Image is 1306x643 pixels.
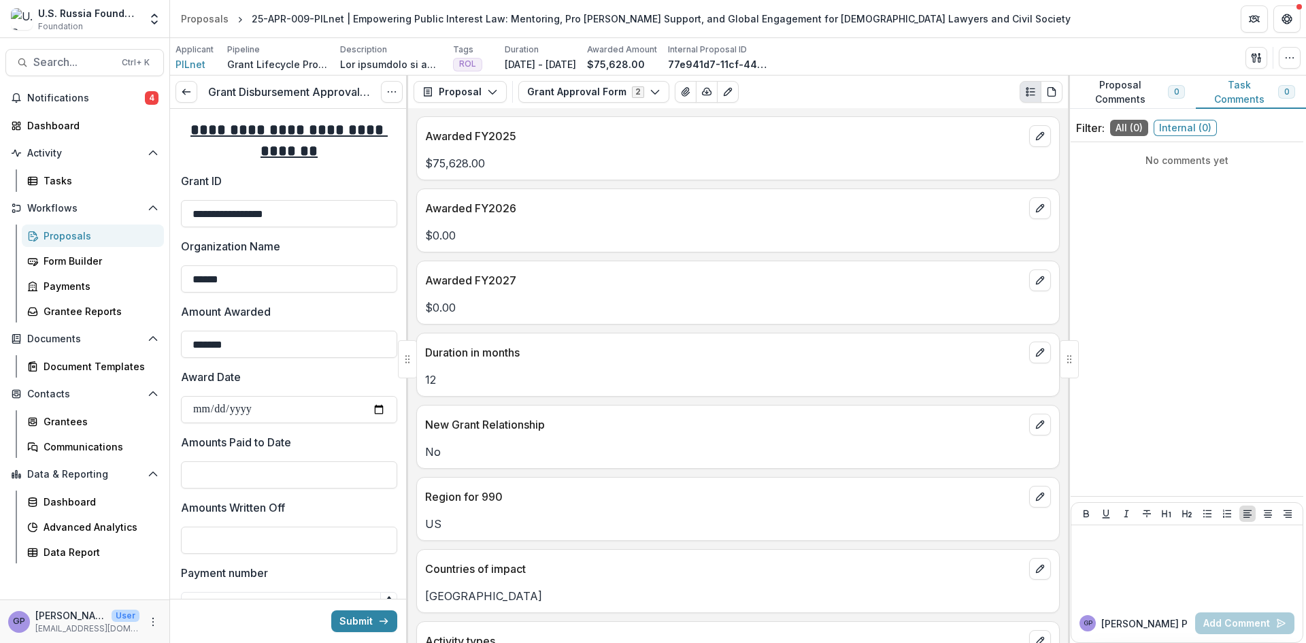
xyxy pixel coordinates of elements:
[38,6,139,20] div: U.S. Russia Foundation
[27,469,142,480] span: Data & Reporting
[44,279,153,293] div: Payments
[425,372,1051,388] p: 12
[505,57,576,71] p: [DATE] - [DATE]
[44,359,153,374] div: Document Templates
[414,81,507,103] button: Proposal
[5,328,164,350] button: Open Documents
[1020,81,1041,103] button: Plaintext view
[145,5,164,33] button: Open entity switcher
[5,49,164,76] button: Search...
[208,86,370,99] h3: Grant Disbursement Approval Form
[1076,153,1298,167] p: No comments yet
[27,333,142,345] span: Documents
[22,300,164,323] a: Grantee Reports
[425,227,1051,244] p: $0.00
[5,383,164,405] button: Open Contacts
[505,44,539,56] p: Duration
[112,610,139,622] p: User
[27,389,142,400] span: Contacts
[181,434,291,450] p: Amounts Paid to Date
[38,20,83,33] span: Foundation
[22,410,164,433] a: Grantees
[175,57,205,71] a: PILnet
[119,55,152,70] div: Ctrl + K
[518,81,669,103] button: Grant Approval Form2
[11,8,33,30] img: U.S. Russia Foundation
[175,44,214,56] p: Applicant
[1078,506,1094,522] button: Bold
[44,174,153,188] div: Tasks
[1179,506,1195,522] button: Heading 2
[44,229,153,243] div: Proposals
[1029,486,1051,508] button: edit
[22,225,164,247] a: Proposals
[425,200,1024,216] p: Awarded FY2026
[27,148,142,159] span: Activity
[27,93,145,104] span: Notifications
[181,12,229,26] div: Proposals
[13,617,25,626] div: Gennady Podolny
[1219,506,1235,522] button: Ordered List
[5,197,164,219] button: Open Workflows
[425,155,1051,171] p: $75,628.00
[44,495,153,509] div: Dashboard
[1158,506,1175,522] button: Heading 1
[340,44,387,56] p: Description
[1154,120,1217,136] span: Internal ( 0 )
[181,499,285,516] p: Amounts Written Off
[5,142,164,164] button: Open Activity
[425,516,1051,532] p: US
[717,81,739,103] button: Edit as form
[587,44,657,56] p: Awarded Amount
[425,272,1024,288] p: Awarded FY2027
[44,414,153,429] div: Grantees
[1029,342,1051,363] button: edit
[181,565,268,581] p: Payment number
[227,44,260,56] p: Pipeline
[1118,506,1135,522] button: Italicize
[1068,76,1196,109] button: Proposal Comments
[1195,612,1294,634] button: Add Comment
[5,114,164,137] a: Dashboard
[1098,506,1114,522] button: Underline
[33,56,114,69] span: Search...
[252,12,1071,26] div: 25-APR-009-PILnet | Empowering Public Interest Law: Mentoring, Pro [PERSON_NAME] Support, and Glo...
[381,81,403,103] button: Options
[1029,269,1051,291] button: edit
[459,59,476,69] span: ROL
[181,303,271,320] p: Amount Awarded
[175,9,234,29] a: Proposals
[1196,76,1306,109] button: Task Comments
[425,128,1024,144] p: Awarded FY2025
[668,44,747,56] p: Internal Proposal ID
[1260,506,1276,522] button: Align Center
[675,81,697,103] button: View Attached Files
[1174,87,1179,97] span: 0
[1101,616,1188,631] p: [PERSON_NAME] P
[22,435,164,458] a: Communications
[425,588,1051,604] p: [GEOGRAPHIC_DATA]
[181,173,222,189] p: Grant ID
[1029,197,1051,219] button: edit
[331,610,397,632] button: Submit
[22,516,164,538] a: Advanced Analytics
[5,87,164,109] button: Notifications4
[425,444,1051,460] p: No
[44,304,153,318] div: Grantee Reports
[175,9,1076,29] nav: breadcrumb
[35,608,106,623] p: [PERSON_NAME]
[5,463,164,485] button: Open Data & Reporting
[1284,87,1289,97] span: 0
[1084,620,1092,627] div: Gennady Podolny
[22,541,164,563] a: Data Report
[1029,558,1051,580] button: edit
[425,416,1024,433] p: New Grant Relationship
[35,623,139,635] p: [EMAIL_ADDRESS][DOMAIN_NAME]
[22,169,164,192] a: Tasks
[425,344,1024,361] p: Duration in months
[587,57,645,71] p: $75,628.00
[22,250,164,272] a: Form Builder
[1199,506,1216,522] button: Bullet List
[1139,506,1155,522] button: Strike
